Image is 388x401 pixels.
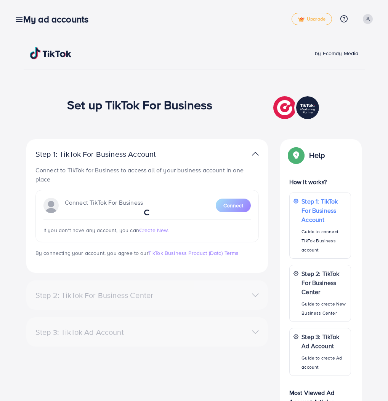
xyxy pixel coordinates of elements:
[315,49,358,57] span: by Ecomdy Media
[301,227,347,255] p: Guide to connect TikTok Business account
[301,197,347,224] p: Step 1: TikTok For Business Account
[252,148,259,159] img: TikTok partner
[292,13,332,25] a: tickUpgrade
[289,177,351,186] p: How it works?
[289,148,303,162] img: Popup guide
[309,151,325,160] p: Help
[298,17,305,22] img: tick
[273,94,321,121] img: TikTok partner
[301,269,347,296] p: Step 2: TikTok For Business Center
[23,14,95,25] h3: My ad accounts
[301,353,347,372] p: Guide to create Ad account
[298,16,325,22] span: Upgrade
[67,97,212,112] h1: Set up TikTok For Business
[301,299,347,318] p: Guide to create New Business Center
[35,150,180,159] p: Step 1: TikTok For Business Account
[301,332,347,350] p: Step 3: TikTok Ad Account
[30,47,72,59] img: TikTok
